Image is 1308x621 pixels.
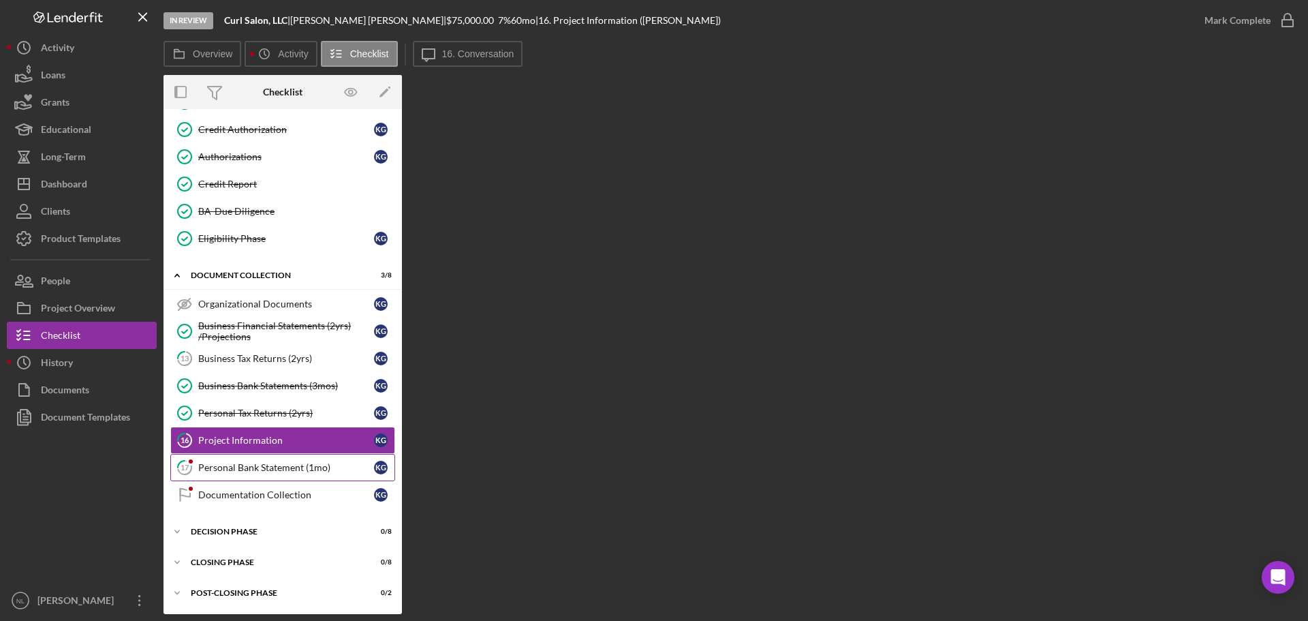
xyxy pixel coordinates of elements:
[41,34,74,65] div: Activity
[163,41,241,67] button: Overview
[374,150,388,164] div: K G
[278,48,308,59] label: Activity
[170,170,395,198] a: Credit Report
[198,462,374,473] div: Personal Bank Statement (1mo)
[1262,561,1294,594] div: Open Intercom Messenger
[170,116,395,143] a: Credit AuthorizationKG
[41,404,130,434] div: Document Templates
[1204,7,1271,34] div: Mark Complete
[1191,7,1301,34] button: Mark Complete
[170,454,395,481] a: 17Personal Bank Statement (1mo)KG
[374,232,388,245] div: K G
[350,48,389,59] label: Checklist
[191,589,358,597] div: Post-Closing Phase
[7,34,157,61] button: Activity
[41,294,115,325] div: Project Overview
[41,143,86,174] div: Long-Term
[170,198,395,225] a: BA-Due Diligence
[7,170,157,198] button: Dashboard
[7,376,157,404] button: Documents
[535,15,721,26] div: | 16. Project Information ([PERSON_NAME])
[41,349,73,380] div: History
[321,41,398,67] button: Checklist
[367,528,392,536] div: 0 / 8
[374,324,388,338] div: K G
[16,597,25,605] text: NL
[7,267,157,294] button: People
[224,14,287,26] b: Curl Salon, LLC
[193,48,232,59] label: Overview
[191,528,358,536] div: Decision Phase
[34,587,123,618] div: [PERSON_NAME]
[170,143,395,170] a: AuthorizationsKG
[198,299,374,309] div: Organizational Documents
[367,271,392,279] div: 3 / 8
[413,41,523,67] button: 16. Conversation
[163,12,213,29] div: In Review
[41,170,87,201] div: Dashboard
[442,48,514,59] label: 16. Conversation
[367,589,392,597] div: 0 / 2
[198,380,374,391] div: Business Bank Statements (3mos)
[198,353,374,364] div: Business Tax Returns (2yrs)
[198,435,374,446] div: Project Information
[7,225,157,252] button: Product Templates
[498,15,511,26] div: 7 %
[181,463,189,472] tspan: 17
[374,406,388,420] div: K G
[263,87,302,97] div: Checklist
[7,116,157,143] button: Educational
[170,290,395,318] a: Organizational DocumentsKG
[7,61,157,89] a: Loans
[41,376,89,407] div: Documents
[181,354,189,363] tspan: 13
[170,225,395,252] a: Eligibility PhaseKG
[181,436,189,444] tspan: 16
[191,271,358,279] div: Document Collection
[7,89,157,116] button: Grants
[198,320,374,342] div: Business Financial Statements (2yrs) /Projections
[41,322,80,352] div: Checklist
[198,233,374,244] div: Eligibility Phase
[446,15,498,26] div: $75,000.00
[198,206,394,217] div: BA-Due Diligence
[7,349,157,376] button: History
[170,345,395,372] a: 13Business Tax Returns (2yrs)KG
[7,143,157,170] button: Long-Term
[7,322,157,349] button: Checklist
[374,379,388,393] div: K G
[198,151,374,162] div: Authorizations
[170,481,395,509] a: Documentation CollectionKG
[511,15,535,26] div: 60 mo
[41,61,65,92] div: Loans
[41,89,69,119] div: Grants
[374,352,388,365] div: K G
[374,434,388,447] div: K G
[198,489,374,500] div: Documentation Collection
[290,15,446,26] div: [PERSON_NAME] [PERSON_NAME] |
[7,404,157,431] button: Document Templates
[7,198,157,225] button: Clients
[198,179,394,190] div: Credit Report
[191,558,358,566] div: Closing Phase
[7,587,157,614] button: NL[PERSON_NAME]
[170,372,395,399] a: Business Bank Statements (3mos)KG
[170,427,395,454] a: 16Project InformationKG
[245,41,317,67] button: Activity
[367,558,392,566] div: 0 / 8
[374,297,388,311] div: K G
[374,123,388,136] div: K G
[7,294,157,322] button: Project Overview
[374,461,388,474] div: K G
